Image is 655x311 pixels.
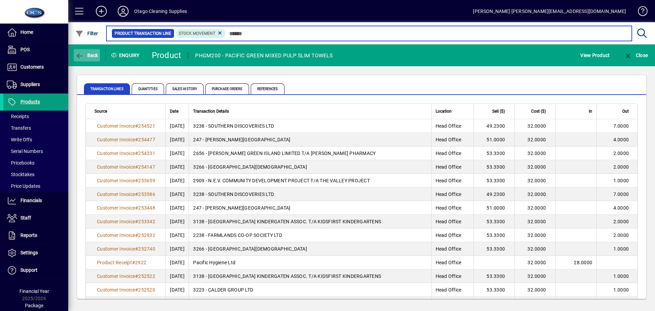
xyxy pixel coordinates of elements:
span: Support [20,267,38,273]
button: Profile [112,5,134,17]
span: # [135,232,138,238]
span: Filter [75,31,98,36]
span: Customer Invoice [97,123,135,129]
a: Customer Invoice#253659 [94,177,158,184]
span: # [135,123,138,129]
span: Stock movement [179,31,215,36]
span: Products [20,99,40,104]
div: Sell ($) [478,108,511,115]
span: Customer Invoice [97,246,135,252]
span: 254521 [138,123,155,129]
span: Reports [20,232,37,238]
span: 254477 [138,137,155,142]
span: Serial Numbers [7,149,43,154]
span: 2922 [135,260,146,265]
td: 51.0000 [474,133,514,146]
span: Customer Invoice [97,232,135,238]
span: Close [624,53,648,58]
a: Customers [3,59,68,76]
span: 252740 [138,246,155,252]
span: Write Offs [7,137,32,142]
td: [DATE] [165,228,189,242]
span: Product Transaction Line [115,30,171,37]
a: Product Receipt#2922 [94,259,149,266]
span: 253659 [138,178,155,183]
td: 53.3300 [474,283,514,297]
a: Serial Numbers [3,145,68,157]
td: 53.3300 [474,215,514,228]
a: Customer Invoice#254477 [94,136,158,143]
span: # [135,273,138,279]
td: 32.0000 [514,256,555,269]
a: Customer Invoice#252522 [94,272,158,280]
span: In [589,108,592,115]
span: Package [25,303,43,308]
a: Settings [3,244,68,261]
td: 247 - [PERSON_NAME][GEOGRAPHIC_DATA] [189,201,431,215]
td: 32.0000 [514,201,555,215]
a: Home [3,24,68,41]
a: Reports [3,227,68,244]
span: Cost ($) [531,108,546,115]
span: 252522 [138,273,155,279]
span: Head Office [436,287,462,293]
span: Source [94,108,107,115]
span: Head Office [436,151,462,156]
span: Customer Invoice [97,151,135,156]
a: Customer Invoice#254147 [94,163,158,171]
td: 32.0000 [514,133,555,146]
span: # [135,137,138,142]
td: [DATE] [165,160,189,174]
td: [DATE] [165,297,189,310]
td: 247 - [PERSON_NAME][GEOGRAPHIC_DATA] [189,297,431,310]
td: 32.0000 [514,160,555,174]
a: Customer Invoice#253448 [94,204,158,212]
a: Price Updates [3,180,68,192]
span: # [135,192,138,197]
span: 2.0000 [613,219,629,224]
td: 2909 - N.E.V. COMMUNITY DEVELOPMENT PROJECT T/A THE VALLEY PROJECT [189,174,431,187]
span: Sell ($) [492,108,505,115]
a: Customer Invoice#253342 [94,218,158,225]
span: Financial Year [19,288,49,294]
td: 32.0000 [514,174,555,187]
a: Staff [3,210,68,227]
span: Customer Invoice [97,137,135,142]
button: Filter [74,27,100,40]
td: 51.0000 [474,201,514,215]
span: 254147 [138,164,155,170]
a: POS [3,41,68,58]
span: 1.0000 [613,178,629,183]
td: [DATE] [165,242,189,256]
span: Customer Invoice [97,287,135,293]
span: Purchase Orders [205,83,249,94]
td: 53.3300 [474,146,514,160]
span: Customer Invoice [97,205,135,211]
span: # [132,260,135,265]
span: Head Office [436,273,462,279]
a: Write Offs [3,134,68,145]
div: Otago Cleaning Supplies [134,6,187,17]
td: Pacific Hygiene Ltd [189,256,431,269]
button: Back [74,49,100,61]
span: Head Office [436,219,462,224]
span: Quantities [132,83,164,94]
td: 3238 - SOUTHERN DISCOVERIES LTD [189,187,431,201]
div: [PERSON_NAME] [PERSON_NAME][EMAIL_ADDRESS][DOMAIN_NAME] [473,6,626,17]
span: # [135,246,138,252]
a: Customer Invoice#254521 [94,122,158,130]
span: Staff [20,215,31,221]
span: # [135,205,138,211]
span: Customer Invoice [97,219,135,224]
span: Customer Invoice [97,164,135,170]
span: View Product [580,50,610,61]
td: 3266 - [GEOGRAPHIC_DATA][DEMOGRAPHIC_DATA] [189,242,431,256]
span: Location [436,108,452,115]
span: Pricebooks [7,160,34,166]
span: # [135,164,138,170]
span: # [135,287,138,293]
a: Customer Invoice#252520 [94,286,158,294]
button: Close [622,49,650,61]
span: 28.0000 [574,260,592,265]
a: Financials [3,192,68,209]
